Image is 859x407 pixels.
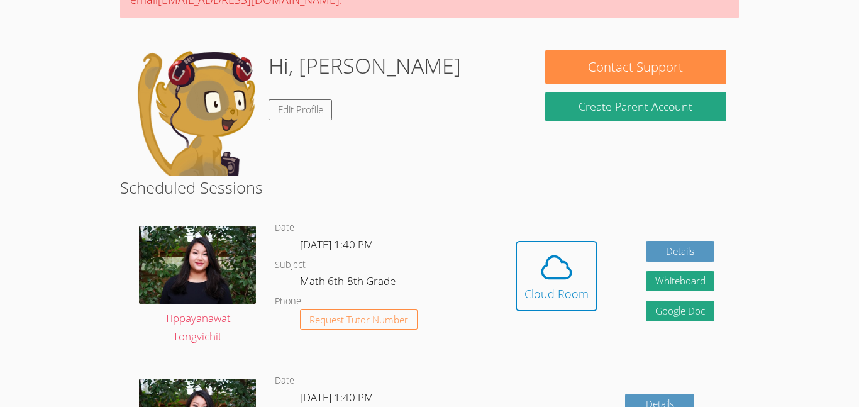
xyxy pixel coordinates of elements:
[275,257,306,273] dt: Subject
[139,226,256,304] img: IMG_0561.jpeg
[300,390,374,404] span: [DATE] 1:40 PM
[275,220,294,236] dt: Date
[275,294,301,309] dt: Phone
[524,285,589,303] div: Cloud Room
[646,301,715,321] a: Google Doc
[545,92,726,121] button: Create Parent Account
[275,373,294,389] dt: Date
[646,241,715,262] a: Details
[309,315,408,325] span: Request Tutor Number
[269,50,461,82] h1: Hi, [PERSON_NAME]
[133,50,258,176] img: default.png
[545,50,726,84] button: Contact Support
[516,241,597,311] button: Cloud Room
[300,309,418,330] button: Request Tutor Number
[269,99,333,120] a: Edit Profile
[120,176,739,199] h2: Scheduled Sessions
[139,226,256,346] a: Tippayanawat Tongvichit
[300,272,398,294] dd: Math 6th-8th Grade
[646,271,715,292] button: Whiteboard
[300,237,374,252] span: [DATE] 1:40 PM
